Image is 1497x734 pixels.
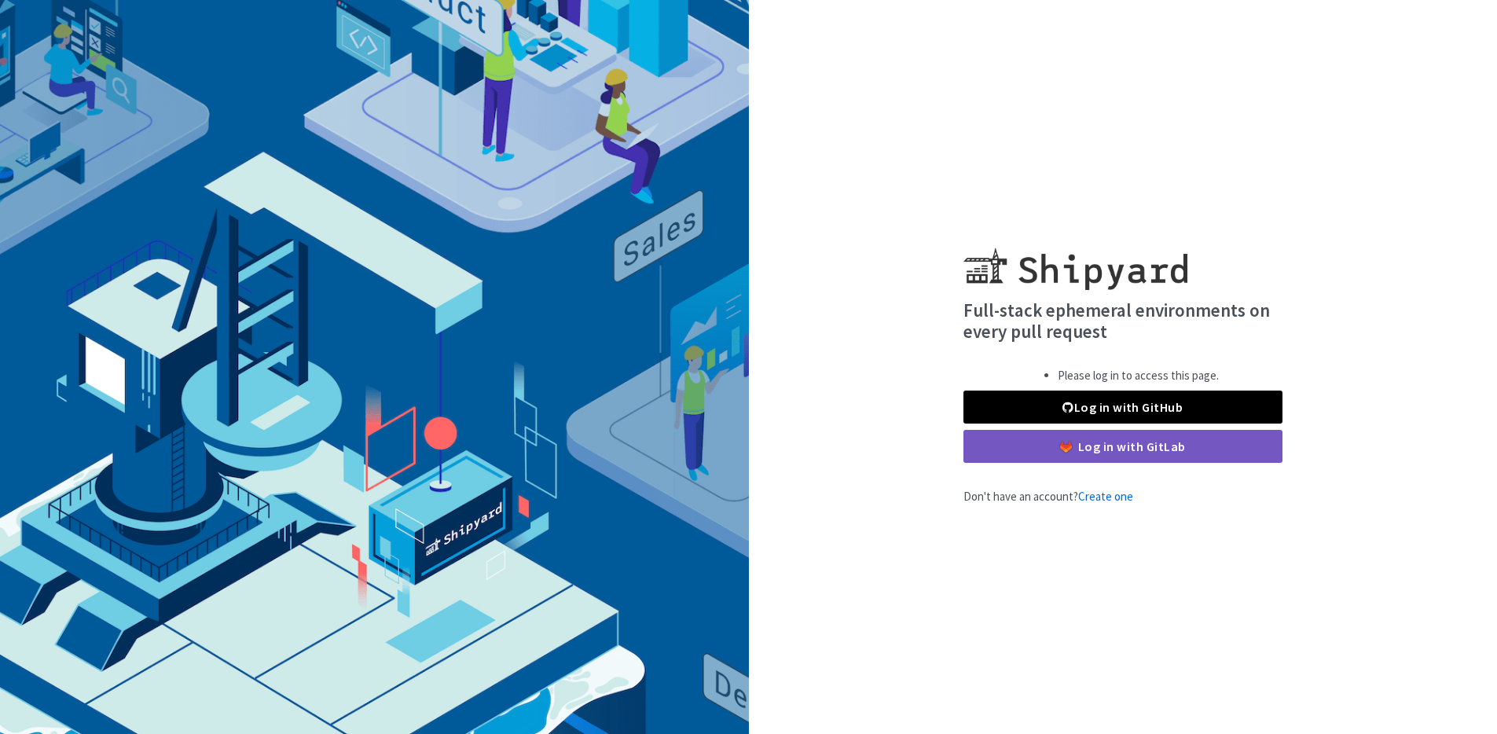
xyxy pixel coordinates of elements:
[963,430,1282,463] a: Log in with GitLab
[963,391,1282,424] a: Log in with GitHub
[963,489,1133,504] span: Don't have an account?
[963,299,1282,343] h4: Full-stack ephemeral environments on every pull request
[963,229,1187,290] img: Shipyard logo
[1060,441,1072,453] img: gitlab-color.svg
[1078,489,1133,504] a: Create one
[1058,367,1219,385] li: Please log in to access this page.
